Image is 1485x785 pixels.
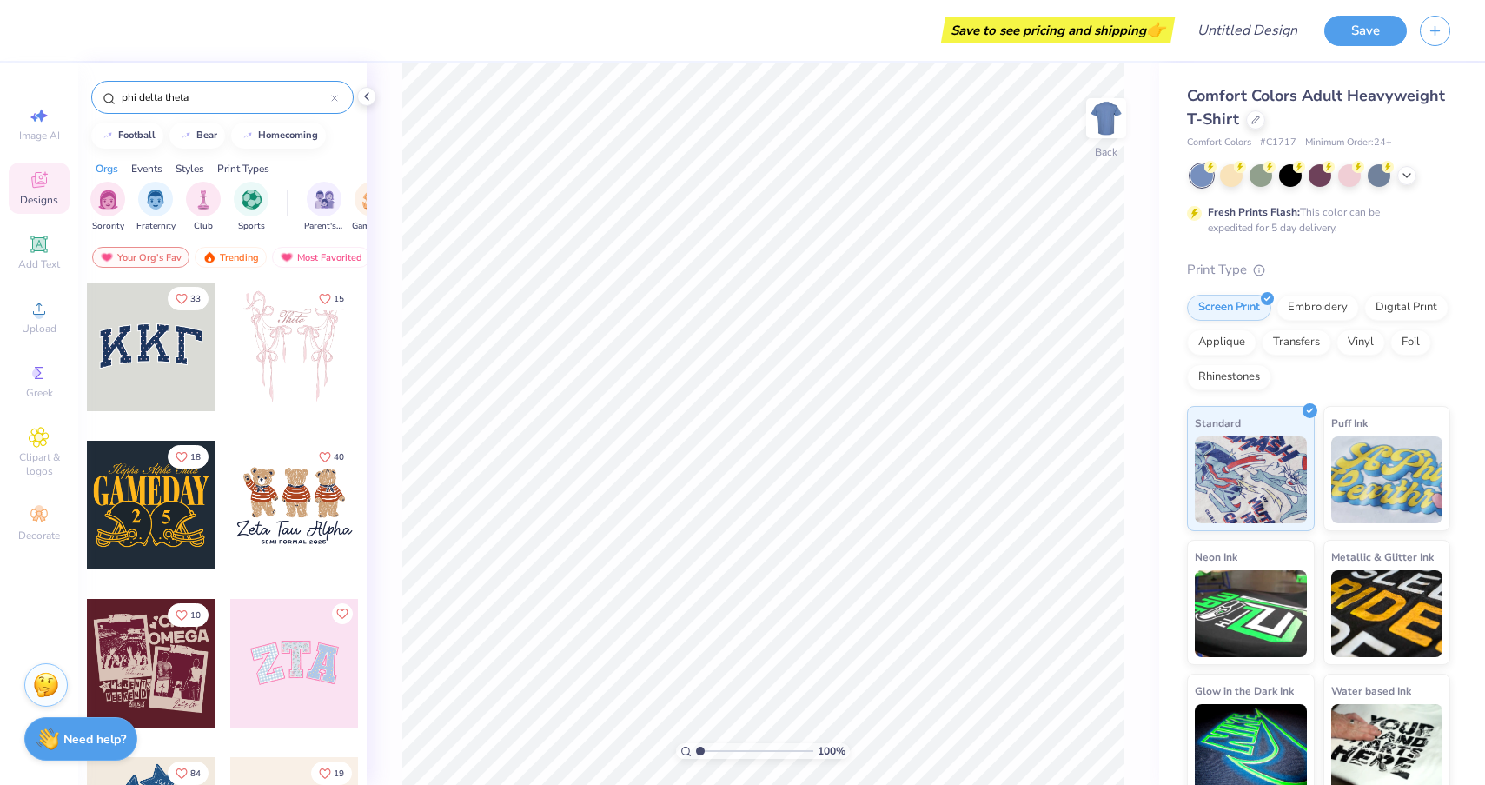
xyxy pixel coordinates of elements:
span: Water based Ink [1331,682,1411,700]
span: Game Day [352,220,392,233]
span: Upload [22,322,56,336]
button: Like [168,762,209,785]
div: Embroidery [1276,295,1359,321]
img: Neon Ink [1195,570,1307,657]
button: filter button [90,182,125,233]
div: Most Favorited [272,247,370,268]
strong: Fresh Prints Flash: [1208,205,1300,219]
img: Sorority Image [98,190,118,210]
div: Transfers [1262,329,1331,356]
button: filter button [234,182,268,233]
img: Metallic & Glitter Ink [1331,570,1443,657]
div: filter for Sorority [90,182,125,233]
div: Back [1095,144,1117,160]
img: trending.gif [202,251,216,263]
span: Comfort Colors [1187,136,1251,150]
button: Like [332,603,353,624]
div: Foil [1390,329,1431,356]
span: 33 [190,295,201,303]
img: Back [1089,101,1124,136]
button: homecoming [231,123,326,149]
input: Untitled Design [1183,13,1311,48]
div: This color can be expedited for 5 day delivery. [1208,204,1422,236]
button: filter button [304,182,344,233]
span: 18 [190,453,201,462]
span: Image AI [19,129,60,143]
button: Save [1324,16,1407,46]
span: Greek [26,386,53,400]
div: Print Types [217,161,269,176]
button: Like [311,762,352,785]
img: Game Day Image [362,190,382,210]
div: homecoming [258,130,318,140]
div: filter for Game Day [352,182,392,233]
span: 15 [334,295,344,303]
button: filter button [186,182,221,233]
button: Like [311,445,352,469]
span: Sports [238,220,265,233]
span: Parent's Weekend [304,220,344,233]
img: trend_line.gif [241,130,255,141]
div: filter for Club [186,182,221,233]
span: Club [194,220,213,233]
span: 👉 [1146,19,1165,40]
div: Vinyl [1336,329,1385,356]
div: football [118,130,156,140]
span: 10 [190,611,201,620]
span: 84 [190,769,201,778]
img: Fraternity Image [146,190,165,210]
img: most_fav.gif [100,251,114,263]
img: trend_line.gif [179,130,193,141]
span: # C1717 [1260,136,1296,150]
button: bear [169,123,225,149]
div: filter for Parent's Weekend [304,182,344,233]
strong: Need help? [63,731,126,748]
span: Add Text [18,257,60,271]
span: 19 [334,769,344,778]
button: Like [168,287,209,310]
img: most_fav.gif [280,251,294,263]
img: trend_line.gif [101,130,115,141]
button: football [91,123,163,149]
div: Trending [195,247,267,268]
span: 100 % [818,743,845,759]
button: filter button [136,182,176,233]
input: Try "Alpha" [120,89,331,106]
span: Decorate [18,529,60,542]
span: Clipart & logos [9,450,70,478]
img: Parent's Weekend Image [315,190,335,210]
span: 40 [334,453,344,462]
img: Club Image [194,190,213,210]
img: Standard [1195,436,1307,523]
button: Like [168,445,209,469]
div: filter for Fraternity [136,182,176,233]
div: Digital Print [1364,295,1449,321]
img: Puff Ink [1331,436,1443,523]
div: Rhinestones [1187,364,1271,390]
img: Sports Image [242,190,262,210]
span: Glow in the Dark Ink [1195,682,1294,700]
span: Neon Ink [1195,548,1237,566]
span: Comfort Colors Adult Heavyweight T-Shirt [1187,85,1445,130]
span: Designs [20,193,58,207]
span: Puff Ink [1331,414,1368,432]
div: filter for Sports [234,182,268,233]
div: Print Type [1187,260,1450,280]
span: Sorority [92,220,124,233]
div: Screen Print [1187,295,1271,321]
div: Applique [1187,329,1256,356]
div: Styles [176,161,204,176]
div: Your Org's Fav [92,247,189,268]
span: Minimum Order: 24 + [1305,136,1392,150]
button: filter button [352,182,392,233]
div: Orgs [96,161,118,176]
div: Save to see pricing and shipping [945,17,1170,43]
div: Events [131,161,162,176]
span: Standard [1195,414,1241,432]
div: bear [196,130,217,140]
span: Metallic & Glitter Ink [1331,548,1434,566]
span: Fraternity [136,220,176,233]
button: Like [311,287,352,310]
button: Like [168,603,209,627]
